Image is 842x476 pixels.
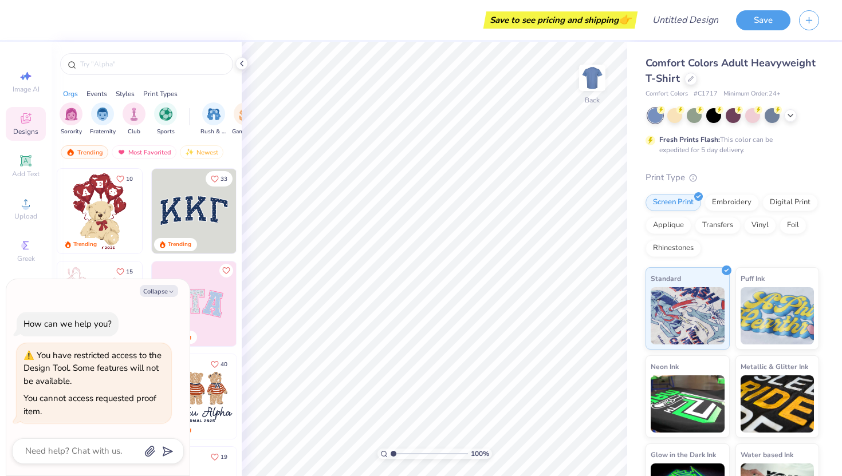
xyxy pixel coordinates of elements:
div: Print Type [646,171,819,184]
span: Comfort Colors Adult Heavyweight T-Shirt [646,56,816,85]
button: Like [111,171,138,187]
img: Game Day Image [239,108,252,121]
div: You cannot access requested proof item. [23,392,156,417]
div: Save to see pricing and shipping [486,11,635,29]
div: filter for Club [123,102,145,136]
img: 9980f5e8-e6a1-4b4a-8839-2b0e9349023c [152,261,237,346]
img: edfb13fc-0e43-44eb-bea2-bf7fc0dd67f9 [236,169,321,253]
img: Fraternity Image [96,108,109,121]
button: filter button [123,102,145,136]
div: Most Favorited [112,145,176,159]
img: Metallic & Glitter Ink [741,375,815,433]
span: 40 [221,362,227,367]
span: Glow in the Dark Ink [651,449,716,461]
img: e74243e0-e378-47aa-a400-bc6bcb25063a [141,169,226,253]
div: filter for Sorority [60,102,82,136]
div: filter for Game Day [232,102,258,136]
div: How can we help you? [23,318,112,330]
div: Transfers [695,217,741,234]
span: 10 [126,176,133,182]
button: filter button [154,102,177,136]
button: filter button [232,102,258,136]
span: Image AI [13,85,40,94]
button: Like [111,264,138,279]
img: 587403a7-0594-4a7f-b2bd-0ca67a3ff8dd [57,169,142,253]
span: Designs [13,127,38,136]
div: Styles [116,89,135,99]
span: 👉 [619,13,631,26]
div: Digital Print [762,194,818,211]
span: Neon Ink [651,360,679,372]
span: 100 % [471,449,489,459]
span: Standard [651,272,681,284]
img: 3b9aba4f-e317-4aa7-a679-c95a879539bd [152,169,237,253]
img: 83dda5b0-2158-48ca-832c-f6b4ef4c4536 [57,261,142,346]
span: 33 [221,176,227,182]
div: filter for Fraternity [90,102,116,136]
div: Embroidery [705,194,759,211]
button: Collapse [140,285,178,297]
div: Back [585,95,600,105]
img: Standard [651,287,725,344]
div: Foil [780,217,806,234]
img: Newest.gif [185,148,194,156]
button: Like [206,171,233,187]
img: Puff Ink [741,287,815,344]
button: Like [206,356,233,372]
span: Game Day [232,128,258,136]
span: 19 [221,454,227,460]
button: Like [206,449,233,465]
span: # C1717 [694,89,718,99]
span: Upload [14,212,37,221]
img: Rush & Bid Image [207,108,221,121]
img: Sorority Image [65,108,78,121]
img: d12a98c7-f0f7-4345-bf3a-b9f1b718b86e [141,261,226,346]
div: filter for Rush & Bid [200,102,227,136]
span: Greek [17,254,35,263]
span: 15 [126,269,133,275]
div: Print Types [143,89,178,99]
span: Water based Ink [741,449,793,461]
img: most_fav.gif [117,148,126,156]
img: Sports Image [159,108,172,121]
img: Club Image [128,108,140,121]
img: trending.gif [66,148,75,156]
div: Trending [168,240,191,249]
div: Screen Print [646,194,701,211]
span: Fraternity [90,128,116,136]
span: Puff Ink [741,272,765,284]
img: Back [581,66,604,89]
img: a3be6b59-b000-4a72-aad0-0c575b892a6b [152,354,237,439]
button: filter button [60,102,82,136]
img: 5ee11766-d822-42f5-ad4e-763472bf8dcf [236,261,321,346]
input: Try "Alpha" [79,58,226,70]
img: d12c9beb-9502-45c7-ae94-40b97fdd6040 [236,354,321,439]
span: Minimum Order: 24 + [723,89,781,99]
div: You have restricted access to the Design Tool. Some features will not be available. [23,350,162,387]
span: Sorority [61,128,82,136]
div: Vinyl [744,217,776,234]
button: filter button [200,102,227,136]
button: Save [736,10,790,30]
span: Rush & Bid [200,128,227,136]
span: Club [128,128,140,136]
div: Trending [61,145,108,159]
span: Sports [157,128,175,136]
div: This color can be expedited for 5 day delivery. [659,134,800,155]
span: Add Text [12,169,40,178]
div: Trending [73,240,97,249]
img: Neon Ink [651,375,725,433]
div: Events [86,89,107,99]
div: Applique [646,217,691,234]
button: Like [219,264,233,277]
div: Rhinestones [646,240,701,257]
strong: Fresh Prints Flash: [659,135,720,144]
span: Comfort Colors [646,89,688,99]
button: filter button [90,102,116,136]
div: Orgs [63,89,78,99]
div: filter for Sports [154,102,177,136]
span: Metallic & Glitter Ink [741,360,808,372]
input: Untitled Design [643,9,727,31]
div: Newest [180,145,223,159]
